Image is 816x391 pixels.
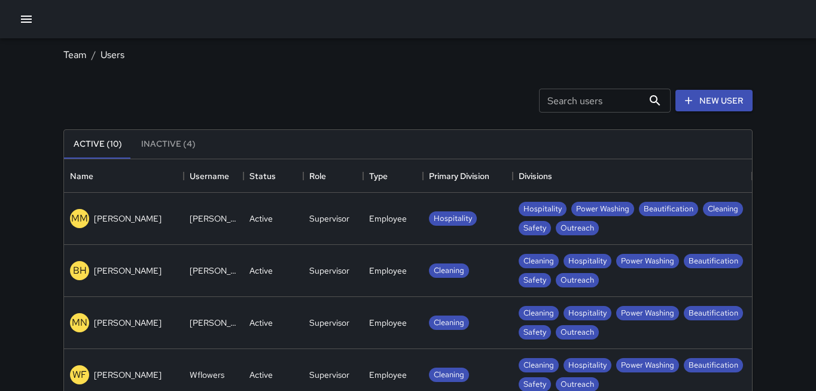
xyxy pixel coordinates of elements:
p: [PERSON_NAME] [94,369,162,381]
span: Outreach [556,275,599,286]
div: Wflowers [190,369,224,381]
span: Hospitality [429,213,477,225]
div: Employee [369,213,407,225]
a: New User [675,90,753,112]
span: Cleaning [519,256,559,267]
button: Active (10) [64,130,132,159]
span: Beautification [684,360,743,371]
p: MN [72,316,87,330]
span: Outreach [556,327,599,338]
span: Cleaning [429,369,469,381]
span: Power Washing [616,360,679,371]
div: Active [249,213,273,225]
div: Username [184,159,243,193]
div: Divisions [513,159,752,193]
div: Type [363,159,423,193]
div: Status [249,159,276,193]
div: Divisions [519,159,552,193]
span: Safety [519,379,551,390]
p: [PERSON_NAME] [94,317,162,329]
div: Employee [369,265,407,277]
span: Safety [519,275,551,286]
span: Hospitality [564,360,611,371]
span: Hospitality [519,204,567,215]
div: Status [243,159,303,193]
span: Outreach [556,223,599,234]
span: Power Washing [616,308,679,319]
span: Cleaning [519,308,559,319]
div: Supervisor [309,265,349,277]
span: Cleaning [429,317,469,329]
li: / [92,48,96,62]
div: Active [249,317,273,329]
div: Role [309,159,326,193]
div: Name [70,159,93,193]
div: Role [303,159,363,193]
p: WF [72,368,87,382]
a: Users [101,49,124,61]
div: Michael [190,317,238,329]
span: Power Washing [571,204,634,215]
a: Team [63,49,87,61]
span: Safety [519,327,551,338]
span: Cleaning [703,204,743,215]
div: Supervisor [309,213,349,225]
span: Beautification [684,308,743,319]
p: BH [73,263,87,278]
span: Beautification [639,204,698,215]
div: Employee [369,317,407,329]
div: Name [64,159,184,193]
span: Cleaning [519,360,559,371]
span: Hospitality [564,256,611,267]
div: Active [249,369,273,381]
div: Primary Division [429,159,489,193]
span: Power Washing [616,256,679,267]
div: Supervisor [309,317,349,329]
div: Melanie [190,213,238,225]
div: brandon [190,265,238,277]
span: Outreach [556,379,599,390]
span: Beautification [684,256,743,267]
div: Username [190,159,229,193]
div: Type [369,159,388,193]
div: Employee [369,369,407,381]
div: Primary Division [423,159,513,193]
button: Inactive (4) [132,130,205,159]
span: Safety [519,223,551,234]
p: [PERSON_NAME] [94,213,162,225]
p: MM [71,211,88,226]
span: Cleaning [429,265,469,277]
span: Hospitality [564,308,611,319]
div: Supervisor [309,369,349,381]
div: Active [249,265,273,277]
p: [PERSON_NAME] [94,265,162,277]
